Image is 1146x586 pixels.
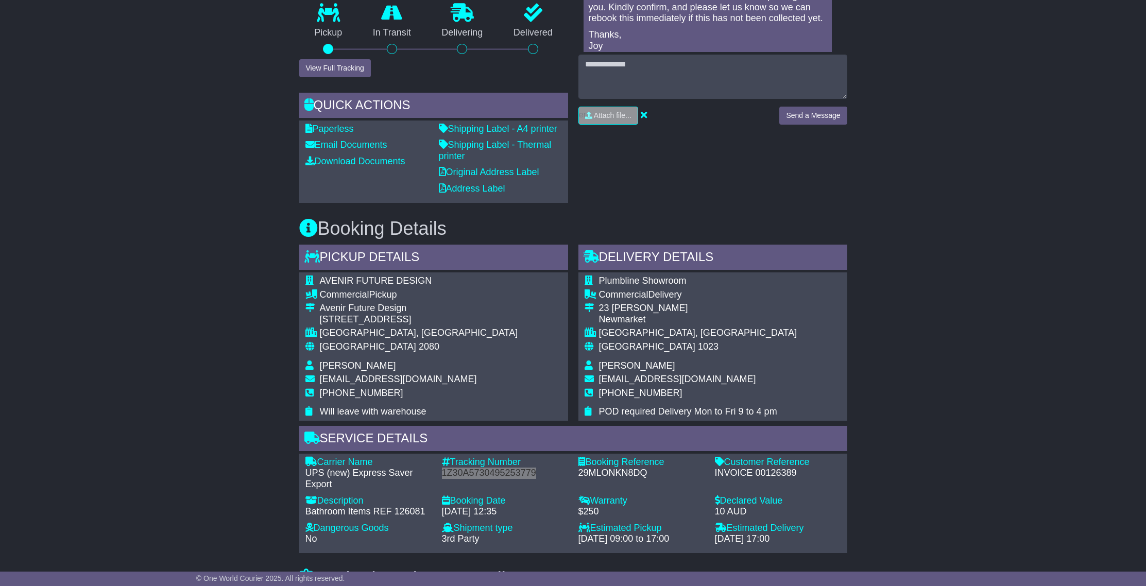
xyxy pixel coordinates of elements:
[320,328,518,339] div: [GEOGRAPHIC_DATA], [GEOGRAPHIC_DATA]
[320,406,426,417] span: Will leave with warehouse
[442,533,480,544] span: 3rd Party
[299,245,568,272] div: Pickup Details
[578,457,705,468] div: Booking Reference
[599,275,687,286] span: Plumbline Showroom
[320,289,369,300] span: Commercial
[305,495,432,507] div: Description
[578,495,705,507] div: Warranty
[299,218,847,239] h3: Booking Details
[498,27,568,39] p: Delivered
[299,426,847,454] div: Service Details
[715,533,841,545] div: [DATE] 17:00
[305,457,432,468] div: Carrier Name
[779,107,847,125] button: Send a Message
[442,506,568,518] div: [DATE] 12:35
[320,303,518,314] div: Avenir Future Design
[578,506,705,518] div: $250
[320,360,396,371] span: [PERSON_NAME]
[305,506,432,518] div: Bathroom Items REF 126081
[320,314,518,325] div: [STREET_ADDRESS]
[698,341,719,352] span: 1023
[599,289,648,300] span: Commercial
[599,303,797,314] div: 23 [PERSON_NAME]
[320,388,403,398] span: [PHONE_NUMBER]
[439,167,539,177] a: Original Address Label
[320,289,518,301] div: Pickup
[305,523,432,534] div: Dangerous Goods
[305,124,354,134] a: Paperless
[578,533,705,545] div: [DATE] 09:00 to 17:00
[578,523,705,534] div: Estimated Pickup
[599,314,797,325] div: Newmarket
[196,574,345,582] span: © One World Courier 2025. All rights reserved.
[715,468,841,479] div: INVOICE 00126389
[599,328,797,339] div: [GEOGRAPHIC_DATA], [GEOGRAPHIC_DATA]
[599,374,756,384] span: [EMAIL_ADDRESS][DOMAIN_NAME]
[439,140,552,161] a: Shipping Label - Thermal printer
[305,156,405,166] a: Download Documents
[439,124,557,134] a: Shipping Label - A4 printer
[599,289,797,301] div: Delivery
[578,468,705,479] div: 29MLONKN8DQ
[589,29,827,51] p: Thanks, Joy
[426,27,499,39] p: Delivering
[715,506,841,518] div: 10 AUD
[305,140,387,150] a: Email Documents
[599,406,777,417] span: POD required Delivery Mon to Fri 9 to 4 pm
[715,523,841,534] div: Estimated Delivery
[715,495,841,507] div: Declared Value
[442,523,568,534] div: Shipment type
[578,245,847,272] div: Delivery Details
[320,275,432,286] span: AVENIR FUTURE DESIGN
[442,457,568,468] div: Tracking Number
[299,59,371,77] button: View Full Tracking
[357,27,426,39] p: In Transit
[419,341,439,352] span: 2080
[599,360,675,371] span: [PERSON_NAME]
[442,495,568,507] div: Booking Date
[305,468,432,490] div: UPS (new) Express Saver Export
[599,341,695,352] span: [GEOGRAPHIC_DATA]
[439,183,505,194] a: Address Label
[320,341,416,352] span: [GEOGRAPHIC_DATA]
[599,388,682,398] span: [PHONE_NUMBER]
[299,27,358,39] p: Pickup
[320,374,477,384] span: [EMAIL_ADDRESS][DOMAIN_NAME]
[305,533,317,544] span: No
[442,468,568,479] div: 1Z30A5730495253779
[299,93,568,120] div: Quick Actions
[715,457,841,468] div: Customer Reference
